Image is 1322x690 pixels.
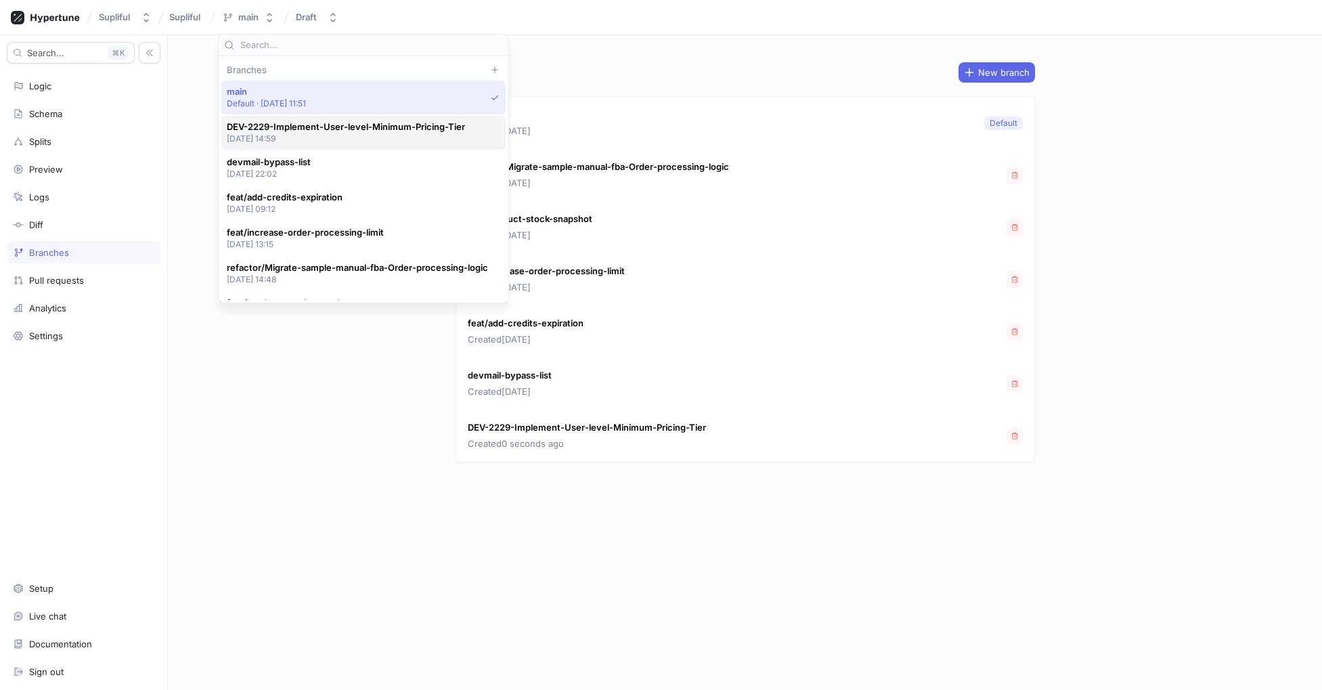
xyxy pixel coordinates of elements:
p: [DATE] 13:15 [227,238,384,250]
p: [DATE] 09:12 [227,203,343,215]
p: Created [DATE] [468,229,592,242]
p: feat/product-stock-snapshot [468,213,592,226]
div: Preview [29,164,63,175]
p: devmail-bypass-list [468,369,552,383]
div: Pull requests [29,275,84,286]
div: Diff [29,219,43,230]
div: Default [990,117,1017,129]
div: Logs [29,192,49,202]
p: refactor/Migrate-sample-manual-fba-Order-processing-logic [468,160,729,174]
p: Created [DATE] [468,177,729,190]
p: feat/add-credits-expiration [468,317,583,330]
p: [DATE] 14:48 [227,274,488,285]
span: feat/add-credits-expiration [227,192,343,203]
div: Documentation [29,639,92,649]
p: feat/increase-order-processing-limit [468,265,625,278]
span: Search... [27,49,64,57]
button: main [217,6,280,28]
div: Branches [221,64,506,75]
input: Search... [240,39,503,52]
span: Supliful [169,12,200,22]
span: main [227,86,307,98]
p: DEV-2229-Implement-User-level-Minimum-Pricing-Tier [468,421,706,435]
div: main [238,12,259,23]
span: New branch [978,68,1030,77]
button: Supliful [93,6,157,28]
p: Created 0 seconds ago [468,437,706,451]
span: devmail-bypass-list [227,156,311,168]
button: Search...K [7,42,135,64]
p: [DATE] 14:59 [227,133,465,144]
div: Branches [29,247,69,258]
div: Supliful [99,12,130,23]
span: feat/increase-order-processing-limit [227,227,384,238]
p: [DATE] 22:02 [227,168,311,179]
div: Splits [29,136,51,147]
p: Default ‧ [DATE] 11:51 [227,98,307,109]
div: Setup [29,583,53,594]
span: refactor/Migrate-sample-manual-fba-Order-processing-logic [227,262,488,274]
p: Created [DATE] [468,385,552,399]
div: Settings [29,330,63,341]
span: DEV-2229-Implement-User-level-Minimum-Pricing-Tier [227,121,465,133]
div: Sign out [29,666,64,677]
div: K [108,46,129,60]
div: Draft [296,12,317,23]
button: Draft [290,6,344,28]
div: Schema [29,108,62,119]
p: Created [DATE] [468,333,583,347]
button: New branch [959,62,1035,83]
div: Analytics [29,303,66,314]
a: Documentation [7,632,160,655]
div: Live chat [29,611,66,622]
span: feat/product-stock-snapshot [227,297,351,309]
p: Created [DATE] [468,281,625,295]
div: Logic [29,81,51,91]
